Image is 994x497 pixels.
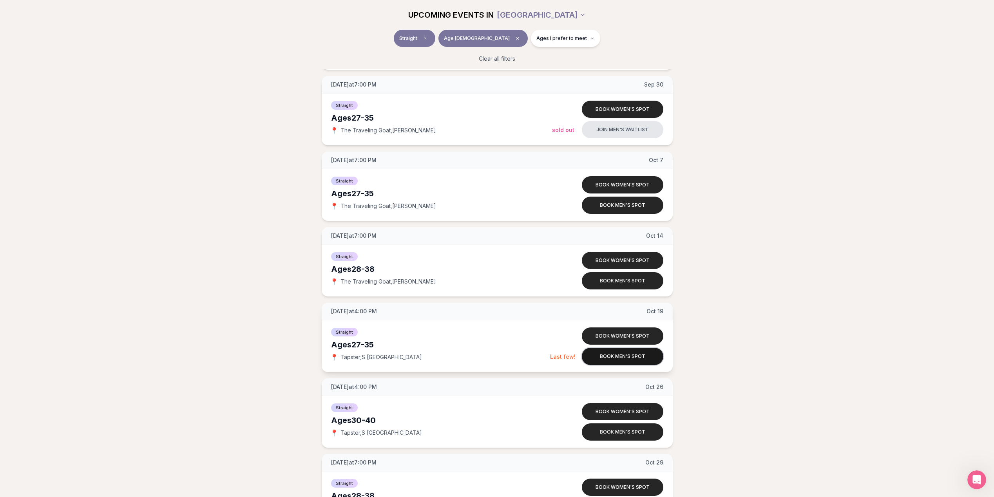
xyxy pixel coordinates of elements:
[331,81,377,89] span: [DATE] at 7:00 PM
[644,81,663,89] span: Sep 30
[331,252,358,261] span: Straight
[438,30,528,47] button: Age [DEMOGRAPHIC_DATA]Clear age
[420,34,430,43] span: Clear event type filter
[474,50,520,67] button: Clear all filters
[582,197,663,214] button: Book men's spot
[646,232,663,240] span: Oct 14
[550,353,576,360] span: Last few!
[582,479,663,496] button: Book women's spot
[444,35,510,42] span: Age [DEMOGRAPHIC_DATA]
[497,6,586,23] button: [GEOGRAPHIC_DATA]
[331,459,377,466] span: [DATE] at 7:00 PM
[394,30,435,47] button: StraightClear event type filter
[536,35,587,42] span: Ages I prefer to meet
[331,188,552,199] div: Ages 27-35
[331,403,358,412] span: Straight
[582,272,663,289] button: Book men's spot
[582,403,663,420] button: Book women's spot
[331,430,337,436] span: 📍
[582,121,663,138] button: Join men's waitlist
[582,423,663,441] button: Book men's spot
[399,35,417,42] span: Straight
[331,101,358,110] span: Straight
[645,383,663,391] span: Oct 26
[582,348,663,365] button: Book men's spot
[331,127,337,134] span: 📍
[331,328,358,336] span: Straight
[331,307,377,315] span: [DATE] at 4:00 PM
[649,156,663,164] span: Oct 7
[340,202,436,210] span: The Traveling Goat , [PERSON_NAME]
[331,415,552,426] div: Ages 30-40
[331,354,337,360] span: 📍
[582,327,663,345] button: Book women's spot
[531,30,600,47] button: Ages I prefer to meet
[331,203,337,209] span: 📍
[331,264,552,275] div: Ages 28-38
[582,252,663,269] button: Book women's spot
[331,112,552,123] div: Ages 27-35
[582,176,663,193] button: Book women's spot
[513,34,522,43] span: Clear age
[646,307,663,315] span: Oct 19
[331,479,358,488] span: Straight
[967,470,986,489] iframe: Intercom live chat
[331,177,358,185] span: Straight
[408,9,494,20] span: UPCOMING EVENTS IN
[340,429,422,437] span: Tapster , S [GEOGRAPHIC_DATA]
[331,339,550,350] div: Ages 27-35
[552,127,574,133] span: Sold Out
[331,383,377,391] span: [DATE] at 4:00 PM
[331,232,377,240] span: [DATE] at 7:00 PM
[340,127,436,134] span: The Traveling Goat , [PERSON_NAME]
[582,101,663,118] button: Book women's spot
[331,278,337,285] span: 📍
[340,353,422,361] span: Tapster , S [GEOGRAPHIC_DATA]
[331,156,377,164] span: [DATE] at 7:00 PM
[645,459,663,466] span: Oct 29
[340,278,436,286] span: The Traveling Goat , [PERSON_NAME]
